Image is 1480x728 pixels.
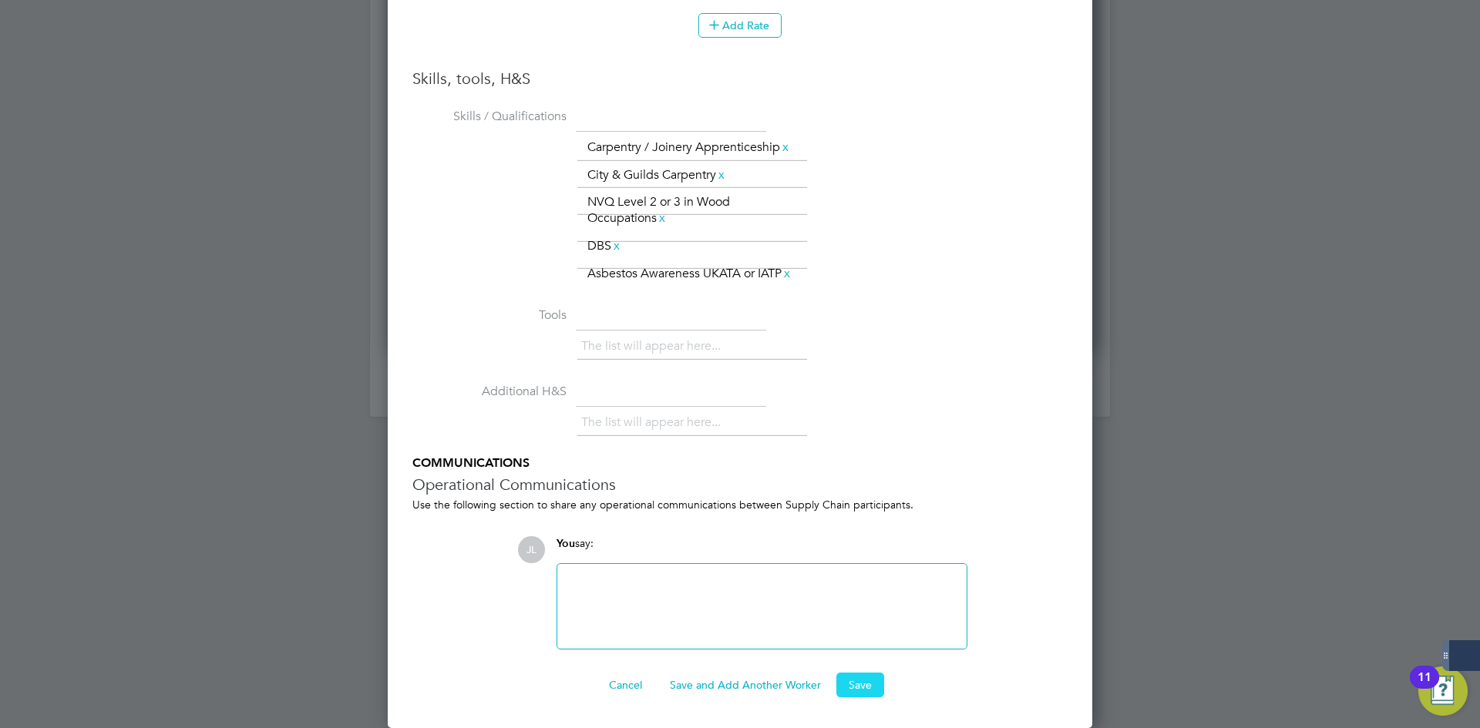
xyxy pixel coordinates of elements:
label: Tools [412,307,567,324]
button: Save [836,673,884,697]
h3: Operational Communications [412,475,1068,495]
a: x [611,236,622,256]
button: Cancel [597,673,654,697]
button: Save and Add Another Worker [658,673,833,697]
a: x [657,208,668,228]
div: Use the following section to share any operational communications between Supply Chain participants. [412,498,1068,512]
li: Asbestos Awareness UKATA or IATP [581,263,799,284]
li: City & Guilds Carpentry [581,165,733,186]
button: Add Rate [698,13,782,38]
div: 11 [1418,677,1431,697]
h5: COMMUNICATIONS [412,455,1068,471]
button: Open Resource Center, 11 new notifications [1418,666,1468,716]
li: The list will appear here... [581,412,727,433]
span: You [557,537,575,550]
a: x [782,263,792,283]
a: x [780,137,791,157]
li: NVQ Level 2 or 3 in Wood Occupations [581,192,805,229]
a: x [716,165,727,185]
li: Carpentry / Joinery Apprenticeship [581,137,797,158]
label: Additional H&S [412,384,567,400]
div: say: [557,536,967,563]
span: JL [518,536,545,563]
li: DBS [581,236,628,257]
label: Skills / Qualifications [412,109,567,125]
h3: Skills, tools, H&S [412,69,1068,89]
li: The list will appear here... [581,336,727,357]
